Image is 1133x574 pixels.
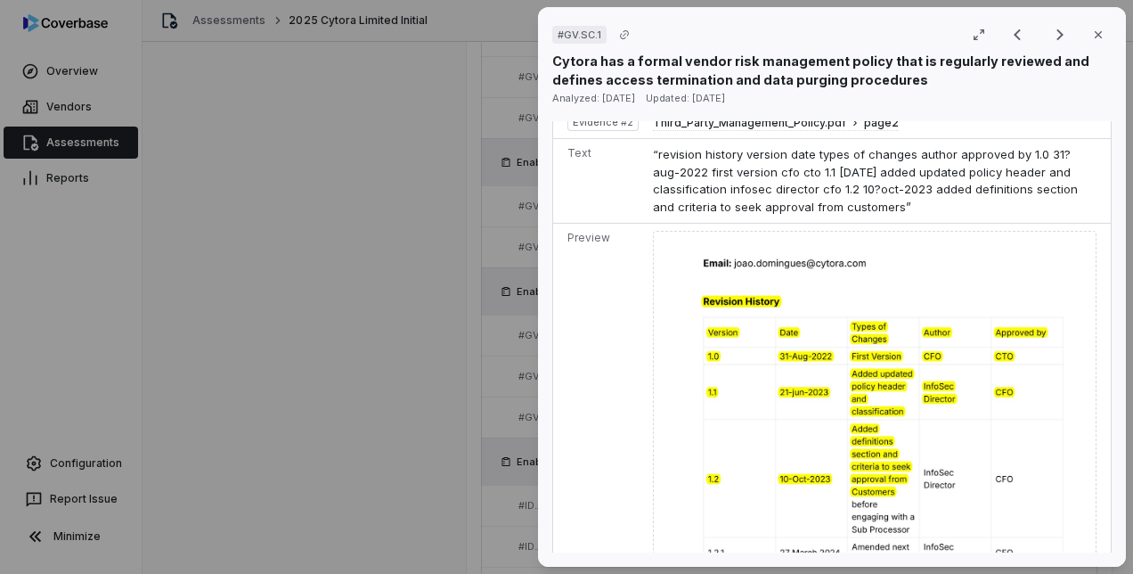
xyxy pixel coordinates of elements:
button: Copy link [608,19,640,51]
span: # GV.SC.1 [558,28,601,42]
span: page 2 [864,116,899,130]
span: Evidence # 2 [573,115,633,129]
td: Text [553,139,646,224]
p: Cytora has a formal vendor risk management policy that is regularly reviewed and defines access t... [552,52,1112,89]
td: Preview [553,224,646,569]
span: Analyzed: [DATE] [552,92,635,104]
span: Updated: [DATE] [646,92,725,104]
span: “revision history version date types of changes author approved by 1.0 31?aug-2022 first version ... [653,147,1078,214]
span: Third_Party_Management_Policy.pdf [653,116,846,130]
button: Previous result [999,24,1035,45]
button: Third_Party_Management_Policy.pdfpage2 [653,116,899,131]
img: ba49b2f2409944b2bfe4cb7c137f344a_original.jpg_w1200.jpg [653,231,1096,562]
button: Next result [1042,24,1078,45]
